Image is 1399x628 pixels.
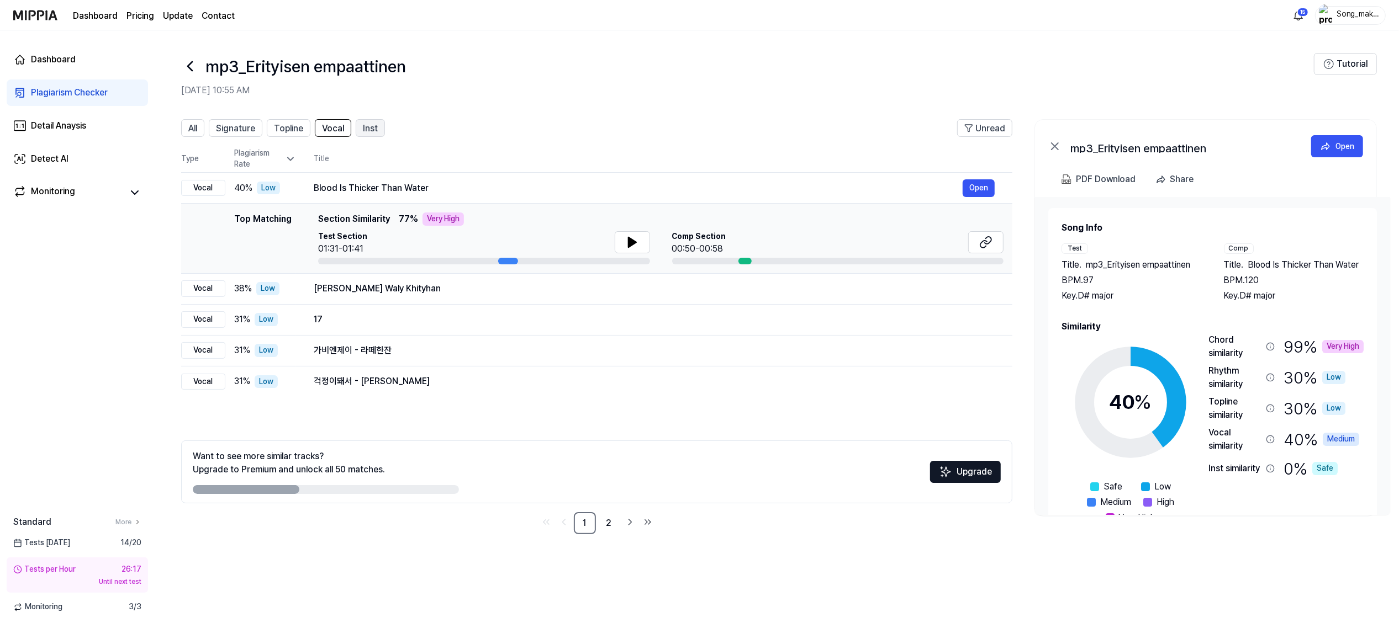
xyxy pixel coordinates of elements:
[1062,320,1364,333] h2: Similarity
[181,84,1314,97] h2: [DATE] 10:55 AM
[672,231,726,242] span: Comp Section
[255,344,278,357] div: Low
[1312,462,1338,475] div: Safe
[1284,333,1364,360] div: 99 %
[13,564,76,575] div: Tests per Hour
[1290,7,1307,24] button: 알림15
[257,182,280,195] div: Low
[115,518,141,527] a: More
[423,212,464,226] div: Very High
[963,179,995,197] button: Open
[1322,402,1345,415] div: Low
[1335,9,1379,21] div: Song_maker_44
[1311,135,1363,157] button: Open
[13,602,62,613] span: Monitoring
[188,122,197,135] span: All
[7,146,148,172] a: Detect AI
[399,212,418,226] span: 77 %
[1323,433,1359,446] div: Medium
[181,119,204,137] button: All
[939,465,952,478] img: Sparkles
[73,9,118,23] a: Dashboard
[1104,480,1122,493] span: Safe
[1224,258,1244,272] span: Title .
[205,55,406,78] h1: mp3_Erityisen empaattinen
[314,182,963,195] div: Blood Is Thicker Than Water
[13,577,141,587] div: Until next test
[120,537,141,549] span: 14 / 20
[539,514,554,530] a: Go to first page
[193,450,385,476] div: Want to see more similar tracks? Upgrade to Premium and unlock all 50 matches.
[7,79,148,106] a: Plagiarism Checker
[31,185,75,200] div: Monitoring
[202,9,235,23] a: Contact
[7,46,148,73] a: Dashboard
[181,311,225,328] div: Vocal
[1319,4,1332,26] img: profile
[1151,168,1202,190] button: Share
[1314,53,1377,75] button: Tutorial
[975,122,1005,135] span: Unread
[1284,426,1359,453] div: 40 %
[1284,395,1345,422] div: 30 %
[314,146,1012,172] th: Title
[314,344,995,357] div: 가비엔제이 - 라떼한잔
[181,342,225,359] div: Vocal
[314,313,995,326] div: 17
[1322,340,1364,353] div: Very High
[1335,140,1354,152] div: Open
[255,313,278,326] div: Low
[574,512,596,534] a: 1
[1297,8,1308,17] div: 15
[234,313,250,326] span: 31 %
[672,242,726,256] div: 00:50-00:58
[181,280,225,297] div: Vocal
[1110,387,1152,417] div: 40
[1119,511,1156,524] span: Very High
[1284,364,1345,391] div: 30 %
[1224,274,1364,287] div: BPM. 120
[1134,390,1152,414] span: %
[209,119,262,137] button: Signature
[13,537,70,549] span: Tests [DATE]
[163,9,193,23] a: Update
[556,514,572,530] a: Go to previous page
[7,113,148,139] a: Detail Anaysis
[274,122,303,135] span: Topline
[181,146,225,173] th: Type
[31,53,76,66] div: Dashboard
[255,375,278,388] div: Low
[1208,364,1261,391] div: Rhythm similarity
[315,119,351,137] button: Vocal
[322,122,344,135] span: Vocal
[1315,6,1386,25] button: profileSong_maker_44
[1100,496,1131,509] span: Medium
[1322,371,1345,384] div: Low
[314,375,995,388] div: 걱정이돼서 - [PERSON_NAME]
[267,119,310,137] button: Topline
[13,185,124,200] a: Monitoring
[234,212,292,264] div: Top Matching
[31,152,68,166] div: Detect AI
[930,461,1001,483] button: Upgrade
[1224,243,1254,254] div: Comp
[1062,258,1081,272] span: Title .
[122,564,141,575] div: 26:17
[1208,462,1261,475] div: Inst similarity
[1292,9,1305,22] img: 알림
[1062,289,1202,302] div: Key. D# major
[1284,457,1338,480] div: 0 %
[13,515,51,529] span: Standard
[1208,426,1261,453] div: Vocal similarity
[363,122,378,135] span: Inst
[31,119,86,132] div: Detail Anaysis
[234,375,250,388] span: 31 %
[1157,496,1174,509] span: High
[957,119,1012,137] button: Unread
[1154,480,1171,493] span: Low
[1086,258,1190,272] span: mp3_Erityisen empaattinen
[356,119,385,137] button: Inst
[181,512,1012,534] nav: pagination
